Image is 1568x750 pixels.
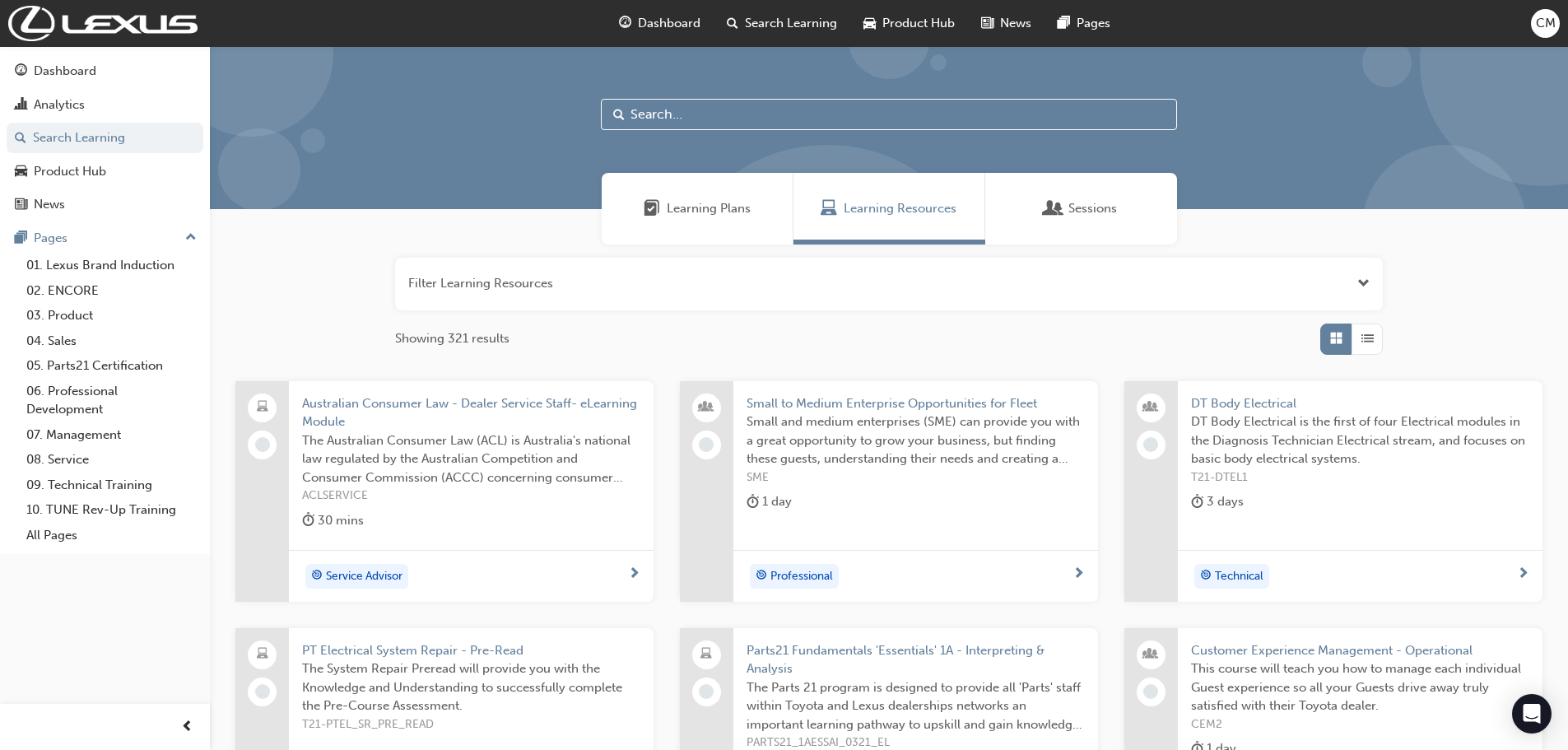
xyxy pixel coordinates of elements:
span: learningRecordVerb_NONE-icon [255,684,270,699]
div: 1 day [747,491,792,512]
span: learningRecordVerb_NONE-icon [1143,437,1158,452]
a: Search Learning [7,123,203,153]
a: 03. Product [20,303,203,328]
a: 08. Service [20,447,203,473]
span: Sessions [1045,199,1062,218]
span: Parts21 Fundamentals 'Essentials' 1A - Interpreting & Analysis [747,641,1085,678]
a: 05. Parts21 Certification [20,353,203,379]
span: CM [1536,14,1556,33]
span: target-icon [1200,566,1212,587]
span: ACLSERVICE [302,487,640,505]
a: Learning PlansLearning Plans [602,173,793,245]
span: duration-icon [1191,491,1203,512]
span: people-icon [1145,644,1156,665]
span: News [1000,14,1031,33]
a: DT Body ElectricalDT Body Electrical is the first of four Electrical modules in the Diagnosis Tec... [1124,381,1542,602]
span: up-icon [185,227,197,249]
a: Small to Medium Enterprise Opportunities for FleetSmall and medium enterprises (SME) can provide ... [680,381,1098,602]
a: news-iconNews [968,7,1045,40]
a: 09. Technical Training [20,473,203,498]
a: 10. TUNE Rev-Up Training [20,497,203,523]
span: search-icon [15,131,26,146]
span: car-icon [863,13,876,34]
button: Pages [7,223,203,254]
span: T21-PTEL_SR_PRE_READ [302,715,640,734]
span: Learning Plans [667,199,751,218]
span: Service Advisor [326,567,402,586]
a: 01. Lexus Brand Induction [20,253,203,278]
span: next-icon [628,567,640,582]
span: news-icon [15,198,27,212]
span: pages-icon [15,231,27,246]
span: Dashboard [638,14,700,33]
span: guage-icon [15,64,27,79]
span: pages-icon [1058,13,1070,34]
span: Australian Consumer Law - Dealer Service Staff- eLearning Module [302,394,640,431]
span: Grid [1330,329,1342,348]
div: Product Hub [34,162,106,181]
span: This course will teach you how to manage each individual Guest experience so all your Guests driv... [1191,659,1529,715]
a: car-iconProduct Hub [850,7,968,40]
a: Product Hub [7,156,203,187]
span: prev-icon [181,717,193,738]
a: Analytics [7,90,203,120]
div: News [34,195,65,214]
span: The Australian Consumer Law (ACL) is Australia's national law regulated by the Australian Competi... [302,431,640,487]
span: Professional [770,567,833,586]
span: guage-icon [619,13,631,34]
span: Small and medium enterprises (SME) can provide you with a great opportunity to grow your business... [747,412,1085,468]
span: Search Learning [745,14,837,33]
a: pages-iconPages [1045,7,1124,40]
span: learningRecordVerb_NONE-icon [255,437,270,452]
span: SME [747,468,1085,487]
span: laptop-icon [257,397,268,418]
span: learningRecordVerb_NONE-icon [699,437,714,452]
div: 3 days [1191,491,1244,512]
span: The Parts 21 program is designed to provide all 'Parts' staff within Toyota and Lexus dealerships... [747,678,1085,734]
div: Dashboard [34,62,96,81]
span: duration-icon [302,510,314,531]
span: chart-icon [15,98,27,113]
span: Sessions [1068,199,1117,218]
button: Open the filter [1357,274,1370,293]
span: news-icon [981,13,993,34]
a: Dashboard [7,56,203,86]
span: Learning Resources [844,199,956,218]
span: Customer Experience Management - Operational [1191,641,1529,660]
span: learningRecordVerb_NONE-icon [1143,684,1158,699]
span: laptop-icon [257,644,268,665]
a: Australian Consumer Law - Dealer Service Staff- eLearning ModuleThe Australian Consumer Law (ACL)... [235,381,654,602]
div: 30 mins [302,510,364,531]
a: search-iconSearch Learning [714,7,850,40]
a: News [7,189,203,220]
a: 04. Sales [20,328,203,354]
span: car-icon [15,165,27,179]
button: CM [1531,9,1560,38]
span: Small to Medium Enterprise Opportunities for Fleet [747,394,1085,413]
input: Search... [601,99,1177,130]
span: target-icon [311,566,323,587]
span: Pages [1077,14,1110,33]
span: Learning Resources [821,199,837,218]
div: Analytics [34,95,85,114]
span: people-icon [1145,397,1156,418]
a: 06. Professional Development [20,379,203,422]
span: laptop-icon [700,644,712,665]
span: next-icon [1517,567,1529,582]
div: Open Intercom Messenger [1512,694,1552,734]
span: CEM2 [1191,715,1529,734]
span: Showing 321 results [395,329,509,348]
span: T21-DTEL1 [1191,468,1529,487]
a: Learning ResourcesLearning Resources [793,173,985,245]
a: guage-iconDashboard [606,7,714,40]
span: target-icon [756,566,767,587]
span: PT Electrical System Repair - Pre-Read [302,641,640,660]
span: Product Hub [882,14,955,33]
a: All Pages [20,523,203,548]
span: Search [613,105,625,124]
span: people-icon [700,397,712,418]
span: DT Body Electrical [1191,394,1529,413]
span: learningRecordVerb_NONE-icon [699,684,714,699]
